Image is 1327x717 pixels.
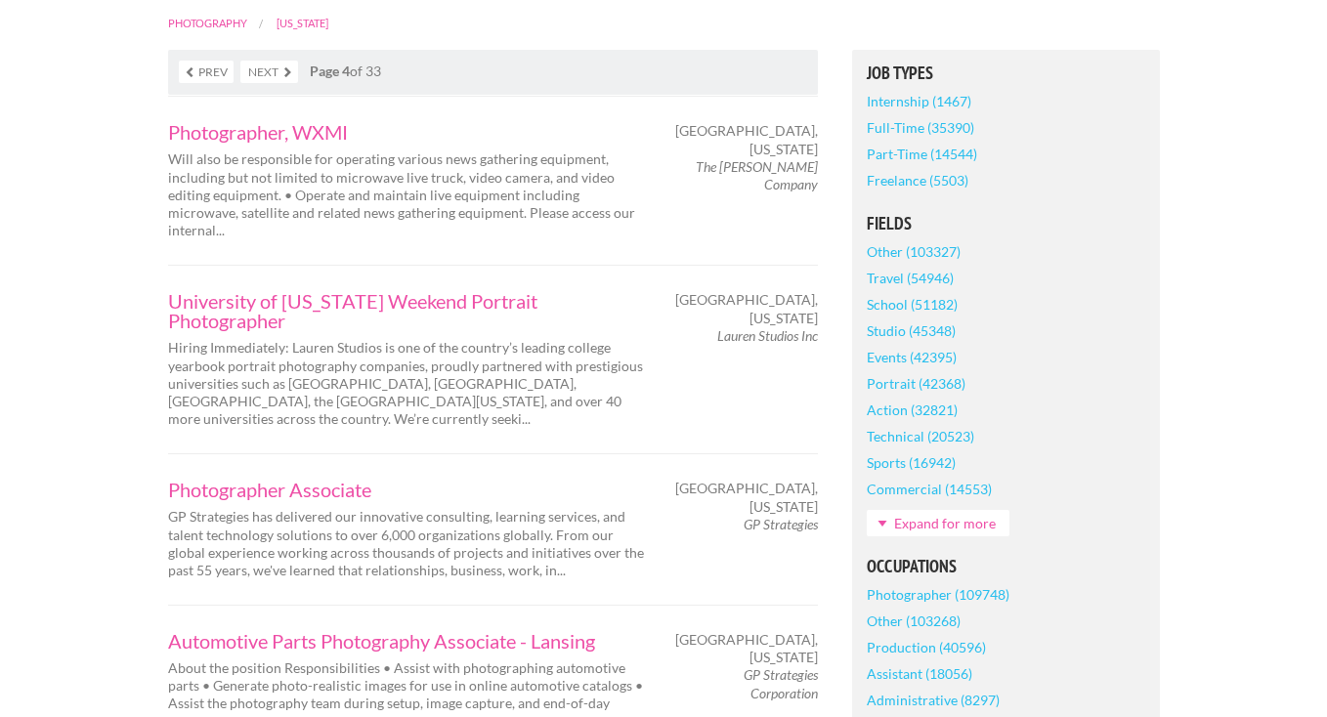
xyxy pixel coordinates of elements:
[675,122,818,157] span: [GEOGRAPHIC_DATA], [US_STATE]
[168,339,647,428] p: Hiring Immediately: Lauren Studios is one of the country’s leading college yearbook portrait phot...
[168,291,647,330] a: University of [US_STATE] Weekend Portrait Photographer
[867,114,974,141] a: Full-Time (35390)
[168,480,647,499] a: Photographer Associate
[867,291,958,317] a: School (51182)
[168,50,818,95] nav: of 33
[867,660,972,687] a: Assistant (18056)
[168,508,647,579] p: GP Strategies has delivered our innovative consulting, learning services, and talent technology s...
[867,238,961,265] a: Other (103327)
[867,634,986,660] a: Production (40596)
[867,265,954,291] a: Travel (54946)
[168,17,247,29] a: Photography
[867,397,958,423] a: Action (32821)
[717,327,818,344] em: Lauren Studios Inc
[867,88,971,114] a: Internship (1467)
[867,476,992,502] a: Commercial (14553)
[168,150,647,239] p: Will also be responsible for operating various news gathering equipment, including but not limite...
[867,141,977,167] a: Part-Time (14544)
[240,61,298,83] a: Next
[744,666,818,700] em: GP Strategies Corporation
[675,631,818,666] span: [GEOGRAPHIC_DATA], [US_STATE]
[867,64,1145,82] h5: Job Types
[277,17,328,29] a: [US_STATE]
[867,317,956,344] a: Studio (45348)
[867,370,965,397] a: Portrait (42368)
[867,558,1145,575] h5: Occupations
[744,516,818,532] em: GP Strategies
[310,63,350,79] strong: Page 4
[867,449,956,476] a: Sports (16942)
[168,122,647,142] a: Photographer, WXMI
[168,631,647,651] a: Automotive Parts Photography Associate - Lansing
[867,167,968,193] a: Freelance (5503)
[696,158,818,192] em: The [PERSON_NAME] Company
[867,581,1009,608] a: Photographer (109748)
[867,344,957,370] a: Events (42395)
[179,61,234,83] a: Prev
[867,510,1009,536] a: Expand for more
[675,291,818,326] span: [GEOGRAPHIC_DATA], [US_STATE]
[867,608,961,634] a: Other (103268)
[867,215,1145,232] h5: Fields
[867,423,974,449] a: Technical (20523)
[675,480,818,515] span: [GEOGRAPHIC_DATA], [US_STATE]
[867,687,1000,713] a: Administrative (8297)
